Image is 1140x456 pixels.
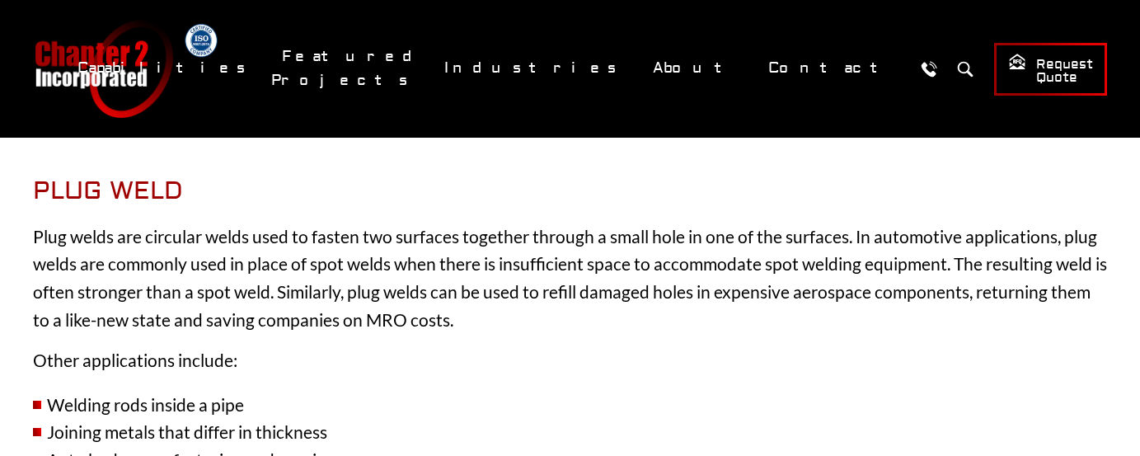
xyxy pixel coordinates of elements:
[33,20,173,118] a: Chapter 2 Incorporated
[642,50,749,86] a: About
[47,421,327,442] span: Joining metals that differ in thickness
[47,394,244,415] span: Welding rods inside a pipe
[913,54,944,84] a: Call Us
[33,176,183,206] span: Plug Weld
[950,54,980,84] button: Search
[434,50,634,86] a: Industries
[33,226,1107,330] span: Plug welds are circular welds used to fasten two surfaces together through a small hole in one of...
[67,50,263,86] a: Capabilities
[33,350,237,370] span: Other applications include:
[758,50,905,86] a: Contact
[994,43,1107,96] a: Request Quote
[271,39,425,98] a: Featured Projects
[1008,53,1093,87] span: Request Quote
